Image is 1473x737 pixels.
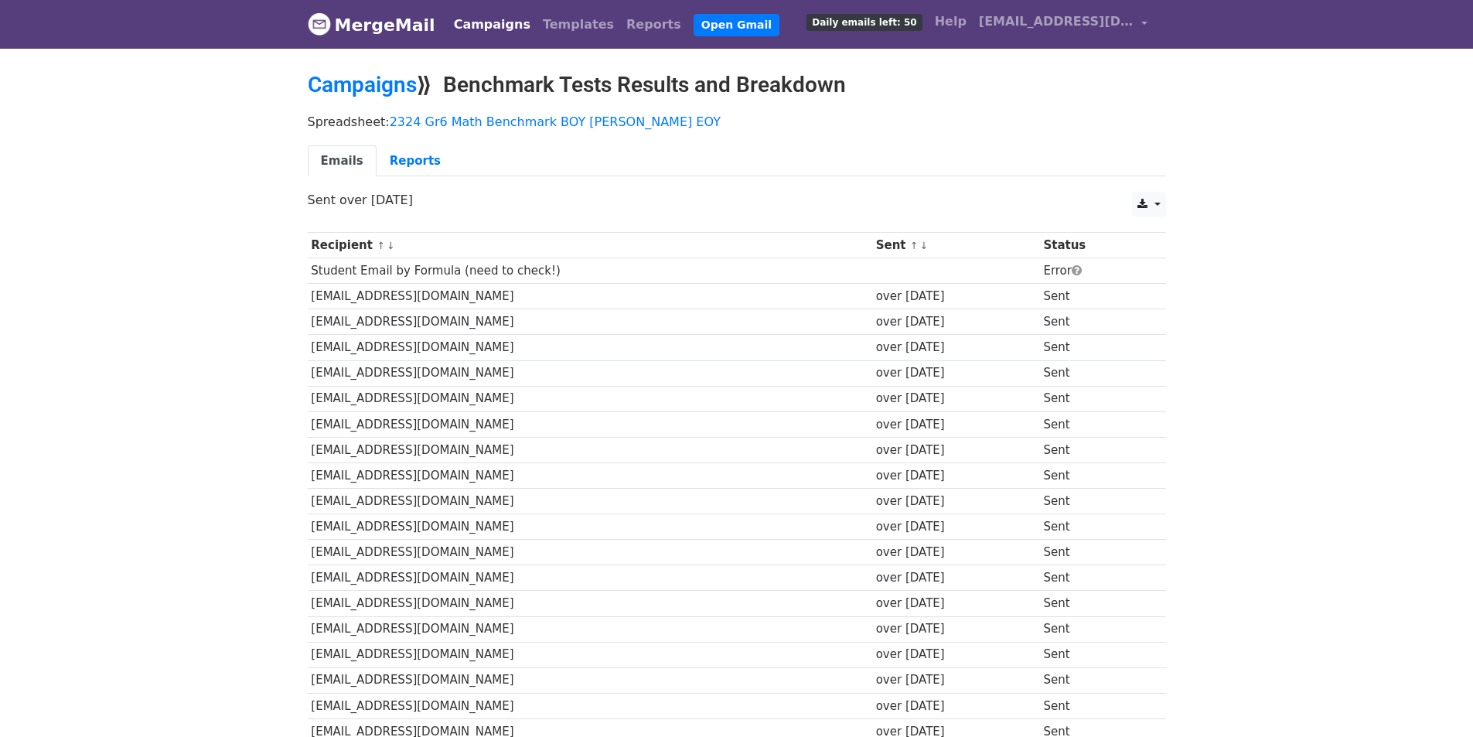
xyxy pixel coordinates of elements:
div: over [DATE] [876,364,1036,382]
td: [EMAIL_ADDRESS][DOMAIN_NAME] [308,693,872,718]
td: Sent [1040,642,1150,667]
td: [EMAIL_ADDRESS][DOMAIN_NAME] [308,489,872,514]
td: Sent [1040,565,1150,591]
td: Sent [1040,489,1150,514]
a: Reports [620,9,687,40]
div: over [DATE] [876,518,1036,536]
td: Sent [1040,667,1150,693]
th: Sent [872,233,1040,258]
td: [EMAIL_ADDRESS][DOMAIN_NAME] [308,667,872,693]
div: over [DATE] [876,467,1036,485]
th: Status [1040,233,1150,258]
td: [EMAIL_ADDRESS][DOMAIN_NAME] [308,386,872,411]
td: [EMAIL_ADDRESS][DOMAIN_NAME] [308,616,872,642]
div: over [DATE] [876,313,1036,331]
a: ↑ [377,240,385,251]
a: Reports [377,145,454,177]
td: Sent [1040,386,1150,411]
a: ↑ [910,240,919,251]
td: Sent [1040,540,1150,565]
td: Error [1040,258,1150,284]
td: Sent [1040,591,1150,616]
h2: ⟫ Benchmark Tests Results and Breakdown [308,72,1166,98]
div: over [DATE] [876,620,1036,638]
td: [EMAIL_ADDRESS][DOMAIN_NAME] [308,642,872,667]
td: Sent [1040,514,1150,540]
td: Sent [1040,309,1150,335]
a: MergeMail [308,9,435,41]
span: Daily emails left: 50 [806,14,922,31]
div: over [DATE] [876,493,1036,510]
td: Student Email by Formula (need to check!) [308,258,872,284]
a: Emails [308,145,377,177]
div: over [DATE] [876,339,1036,357]
td: [EMAIL_ADDRESS][DOMAIN_NAME] [308,462,872,488]
td: [EMAIL_ADDRESS][DOMAIN_NAME] [308,514,872,540]
td: Sent [1040,693,1150,718]
td: Sent [1040,462,1150,488]
td: [EMAIL_ADDRESS][DOMAIN_NAME] [308,565,872,591]
div: over [DATE] [876,442,1036,459]
div: over [DATE] [876,390,1036,408]
div: over [DATE] [876,569,1036,587]
div: over [DATE] [876,544,1036,561]
div: over [DATE] [876,595,1036,612]
p: Sent over [DATE] [308,192,1166,208]
div: over [DATE] [876,698,1036,715]
a: Templates [537,9,620,40]
img: MergeMail logo [308,12,331,36]
td: Sent [1040,411,1150,437]
td: [EMAIL_ADDRESS][DOMAIN_NAME] [308,540,872,565]
div: over [DATE] [876,288,1036,305]
td: Sent [1040,335,1150,360]
td: Sent [1040,437,1150,462]
td: [EMAIL_ADDRESS][DOMAIN_NAME] [308,309,872,335]
td: [EMAIL_ADDRESS][DOMAIN_NAME] [308,335,872,360]
td: [EMAIL_ADDRESS][DOMAIN_NAME] [308,360,872,386]
a: ↓ [919,240,928,251]
div: over [DATE] [876,416,1036,434]
div: over [DATE] [876,671,1036,689]
th: Recipient [308,233,872,258]
a: 2324 Gr6 Math Benchmark BOY [PERSON_NAME] EOY [390,114,721,129]
td: Sent [1040,360,1150,386]
a: Campaigns [308,72,417,97]
a: Help [929,6,973,37]
p: Spreadsheet: [308,114,1166,130]
td: [EMAIL_ADDRESS][DOMAIN_NAME] [308,411,872,437]
a: Open Gmail [694,14,779,36]
span: [EMAIL_ADDRESS][DOMAIN_NAME] [979,12,1134,31]
a: ↓ [387,240,395,251]
a: Daily emails left: 50 [800,6,928,37]
td: [EMAIL_ADDRESS][DOMAIN_NAME] [308,437,872,462]
td: [EMAIL_ADDRESS][DOMAIN_NAME] [308,284,872,309]
a: Campaigns [448,9,537,40]
div: over [DATE] [876,646,1036,664]
td: [EMAIL_ADDRESS][DOMAIN_NAME] [308,591,872,616]
a: [EMAIL_ADDRESS][DOMAIN_NAME] [973,6,1154,43]
td: Sent [1040,284,1150,309]
td: Sent [1040,616,1150,642]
